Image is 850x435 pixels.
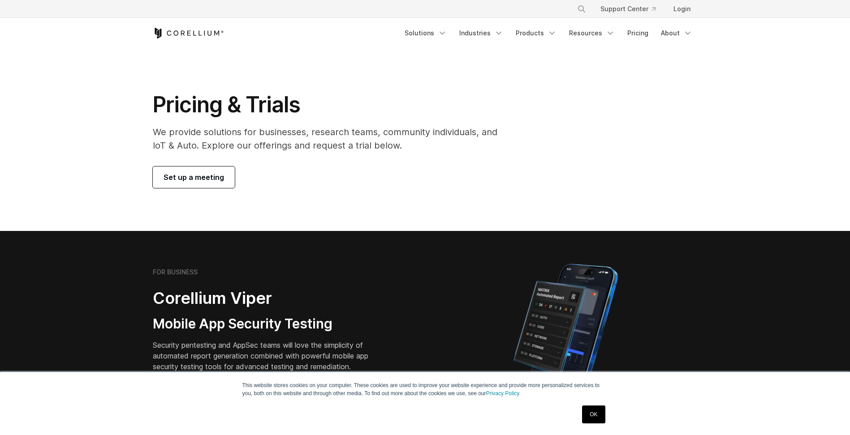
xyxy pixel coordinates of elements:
p: Security pentesting and AppSec teams will love the simplicity of automated report generation comb... [153,340,382,372]
a: Pricing [622,25,654,41]
a: Corellium Home [153,28,224,38]
a: About [656,25,698,41]
h1: Pricing & Trials [153,91,510,118]
p: We provide solutions for businesses, research teams, community individuals, and IoT & Auto. Explo... [153,125,510,152]
a: Industries [454,25,509,41]
span: Set up a meeting [164,172,224,183]
a: OK [582,405,605,423]
a: Set up a meeting [153,166,235,188]
a: Privacy Policy. [486,390,521,397]
h3: Mobile App Security Testing [153,316,382,333]
a: Resources [564,25,620,41]
div: Navigation Menu [399,25,698,41]
a: Login [666,1,698,17]
a: Support Center [593,1,663,17]
a: Solutions [399,25,452,41]
a: Products [510,25,562,41]
div: Navigation Menu [566,1,698,17]
h6: FOR BUSINESS [153,268,198,276]
button: Search [574,1,590,17]
h2: Corellium Viper [153,288,382,308]
img: Corellium MATRIX automated report on iPhone showing app vulnerability test results across securit... [498,260,633,416]
p: This website stores cookies on your computer. These cookies are used to improve your website expe... [242,381,608,397]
